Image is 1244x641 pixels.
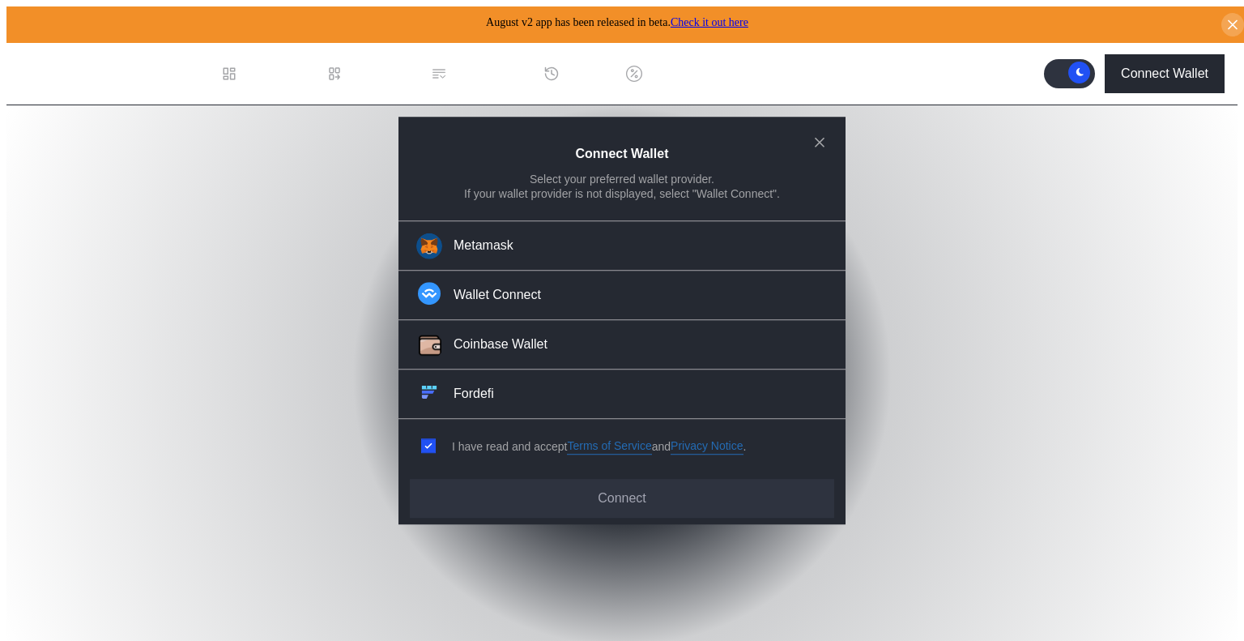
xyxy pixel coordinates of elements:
[671,16,748,28] a: Check it out here
[566,66,607,81] div: History
[244,66,307,81] div: Dashboard
[652,439,671,454] span: and
[454,66,524,81] div: Permissions
[454,386,494,403] div: Fordefi
[349,66,411,81] div: Loan Book
[418,382,441,404] img: Fordefi
[416,332,444,360] img: Coinbase Wallet
[464,186,780,201] div: If your wallet provider is not displayed, select "Wallet Connect".
[398,271,846,321] button: Wallet Connect
[398,370,846,420] button: FordefiFordefi
[530,172,714,186] div: Select your preferred wallet provider.
[671,439,743,455] a: Privacy Notice
[576,147,669,161] h2: Connect Wallet
[567,439,651,455] a: Terms of Service
[410,479,834,518] button: Connect
[649,66,746,81] div: Discount Factors
[807,130,833,156] button: close modal
[454,287,541,304] div: Wallet Connect
[454,336,547,353] div: Coinbase Wallet
[454,237,513,254] div: Metamask
[1121,66,1208,81] div: Connect Wallet
[398,321,846,370] button: Coinbase WalletCoinbase Wallet
[452,439,746,455] div: I have read and accept .
[398,221,846,271] button: Metamask
[486,16,748,28] span: August v2 app has been released in beta.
